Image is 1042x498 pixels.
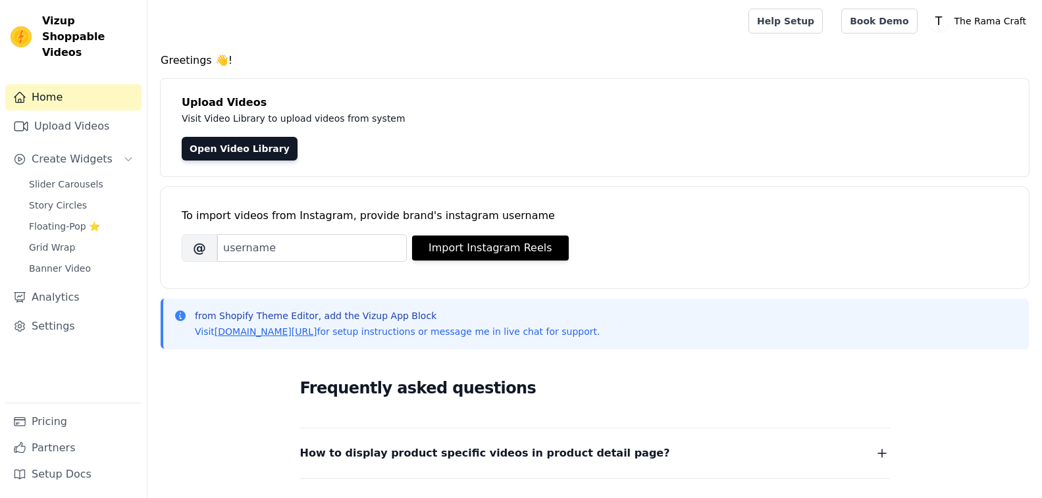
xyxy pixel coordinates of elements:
[29,199,87,212] span: Story Circles
[300,444,670,462] span: How to display product specific videos in product detail page?
[42,13,136,61] span: Vizup Shoppable Videos
[29,220,100,233] span: Floating-Pop ⭐
[217,234,407,262] input: username
[934,14,942,28] text: T
[5,313,142,339] a: Settings
[29,262,91,275] span: Banner Video
[161,53,1029,68] h4: Greetings 👋!
[412,236,569,261] button: Import Instagram Reels
[5,113,142,139] a: Upload Videos
[5,146,142,172] button: Create Widgets
[949,9,1031,33] p: The Rama Craft
[21,196,142,214] a: Story Circles
[182,111,771,126] p: Visit Video Library to upload videos from system
[841,9,917,34] a: Book Demo
[182,95,1008,111] h4: Upload Videos
[11,26,32,47] img: Vizup
[928,9,1031,33] button: T The Rama Craft
[5,284,142,311] a: Analytics
[21,175,142,193] a: Slider Carousels
[182,208,1008,224] div: To import videos from Instagram, provide brand's instagram username
[21,259,142,278] a: Banner Video
[195,309,600,322] p: from Shopify Theme Editor, add the Vizup App Block
[5,409,142,435] a: Pricing
[748,9,823,34] a: Help Setup
[29,241,75,254] span: Grid Wrap
[182,137,298,161] a: Open Video Library
[29,178,103,191] span: Slider Carousels
[21,238,142,257] a: Grid Wrap
[195,325,600,338] p: Visit for setup instructions or message me in live chat for support.
[5,84,142,111] a: Home
[5,435,142,461] a: Partners
[5,461,142,487] a: Setup Docs
[215,326,317,337] a: [DOMAIN_NAME][URL]
[300,375,890,401] h2: Frequently asked questions
[21,217,142,236] a: Floating-Pop ⭐
[32,151,113,167] span: Create Widgets
[182,234,217,262] span: @
[300,444,890,462] button: How to display product specific videos in product detail page?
